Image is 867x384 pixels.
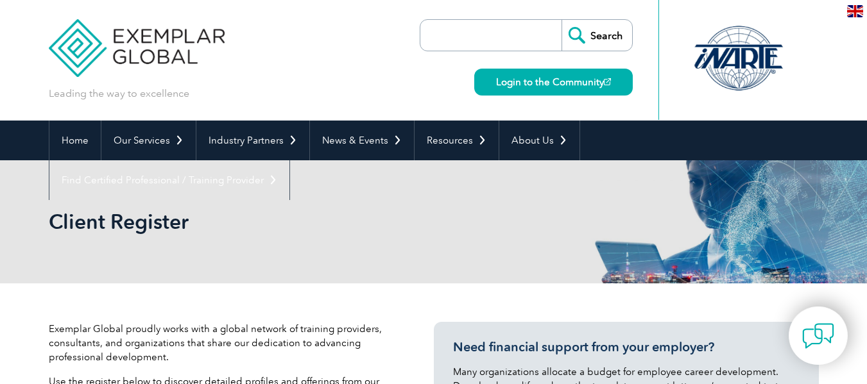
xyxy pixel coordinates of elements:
[101,121,196,160] a: Our Services
[49,212,588,232] h2: Client Register
[310,121,414,160] a: News & Events
[562,20,632,51] input: Search
[453,339,800,355] h3: Need financial support from your employer?
[474,69,633,96] a: Login to the Community
[415,121,499,160] a: Resources
[604,78,611,85] img: open_square.png
[499,121,579,160] a: About Us
[49,160,289,200] a: Find Certified Professional / Training Provider
[196,121,309,160] a: Industry Partners
[49,322,395,364] p: Exemplar Global proudly works with a global network of training providers, consultants, and organ...
[49,121,101,160] a: Home
[802,320,834,352] img: contact-chat.png
[49,87,189,101] p: Leading the way to excellence
[847,5,863,17] img: en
